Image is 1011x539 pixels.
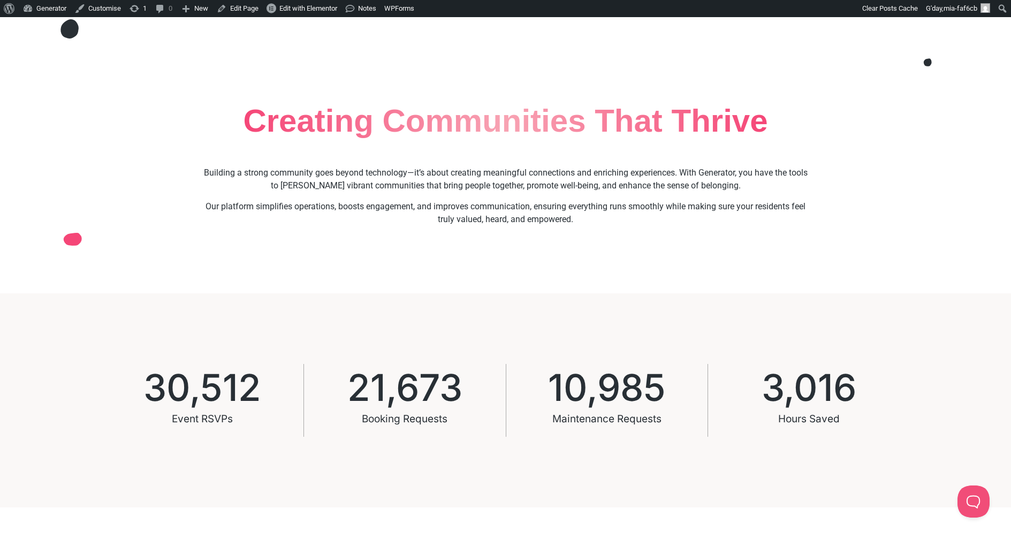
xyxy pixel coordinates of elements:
div: Booking Requests [347,406,462,432]
span: 21,673 [347,369,462,406]
span: 10,985 [548,369,666,406]
p: Our platform simplifies operations, boosts engagement, and improves communication, ensuring every... [201,200,810,225]
span: mia-faf6cb [944,4,977,12]
div: Maintenance Requests [548,406,666,432]
p: Building a strong community goes beyond technology—it’s about creating meaningful connections and... [201,166,810,192]
span: 3,016 [762,369,856,406]
div: Event RSVPs [143,406,261,432]
span: Edit with Elementor [279,4,337,12]
iframe: Toggle Customer Support [957,485,990,518]
div: Hours Saved [762,406,856,432]
h2: Creating Communities That Thrive [243,95,767,147]
span: 30,512 [143,369,261,406]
